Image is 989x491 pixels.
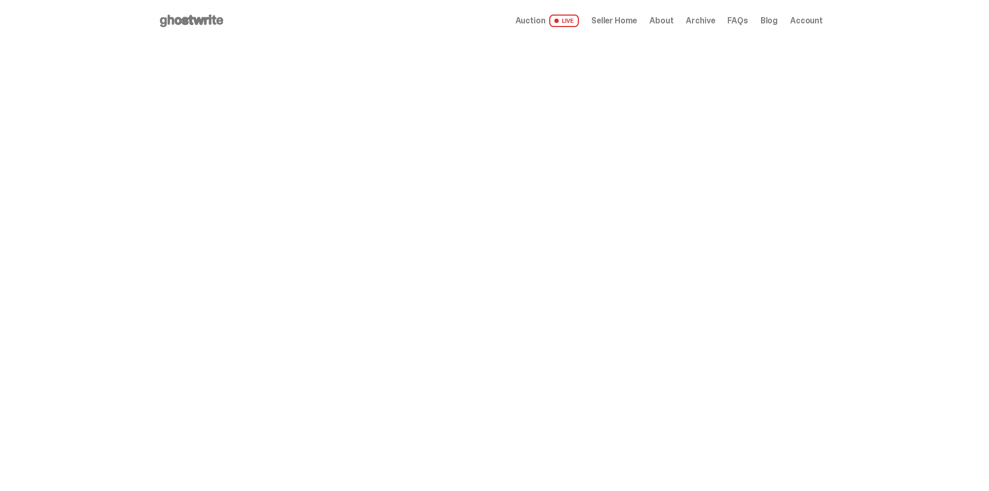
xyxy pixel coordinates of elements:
[591,17,637,25] a: Seller Home
[790,17,823,25] a: Account
[549,15,579,27] span: LIVE
[649,17,673,25] a: About
[727,17,748,25] a: FAQs
[516,15,579,27] a: Auction LIVE
[516,17,546,25] span: Auction
[761,17,778,25] a: Blog
[686,17,715,25] a: Archive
